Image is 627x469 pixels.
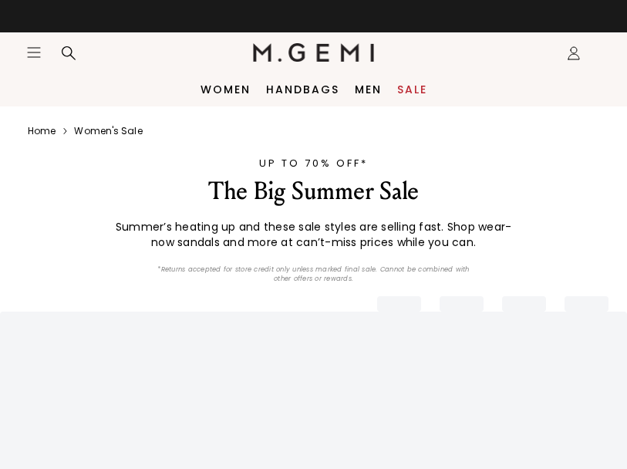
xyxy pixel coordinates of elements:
[28,125,56,137] a: Home
[253,43,374,62] img: M.Gemi
[266,83,339,96] a: Handbags
[26,45,42,60] button: Open site menu
[201,83,251,96] a: Women
[355,83,382,96] a: Men
[74,125,142,137] a: Women's sale
[46,156,581,171] div: UP TO 70% OFF*
[106,219,522,250] div: Summer’s heating up and these sale styles are selling fast. Shop wear-now sandals and more at can...
[46,176,581,207] div: The Big Summer Sale
[157,265,470,284] p: *Returns accepted for store credit only unless marked final sale. Cannot be combined with other o...
[397,83,427,96] a: Sale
